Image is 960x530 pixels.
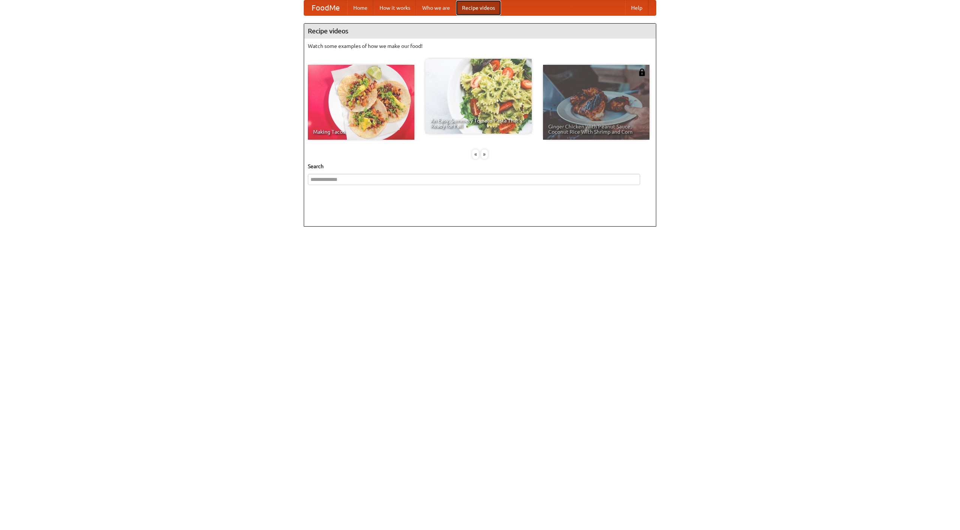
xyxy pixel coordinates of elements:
a: FoodMe [304,0,347,15]
p: Watch some examples of how we make our food! [308,42,652,50]
h4: Recipe videos [304,24,656,39]
a: An Easy, Summery Tomato Pasta That's Ready for Fall [425,59,532,134]
a: Home [347,0,373,15]
span: An Easy, Summery Tomato Pasta That's Ready for Fall [430,118,526,128]
div: » [481,149,488,159]
a: Help [625,0,648,15]
a: How it works [373,0,416,15]
span: Making Tacos [313,129,409,134]
h5: Search [308,163,652,170]
div: « [472,149,479,159]
a: Who we are [416,0,456,15]
a: Making Tacos [308,65,414,140]
a: Recipe videos [456,0,501,15]
img: 483408.png [638,69,646,76]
